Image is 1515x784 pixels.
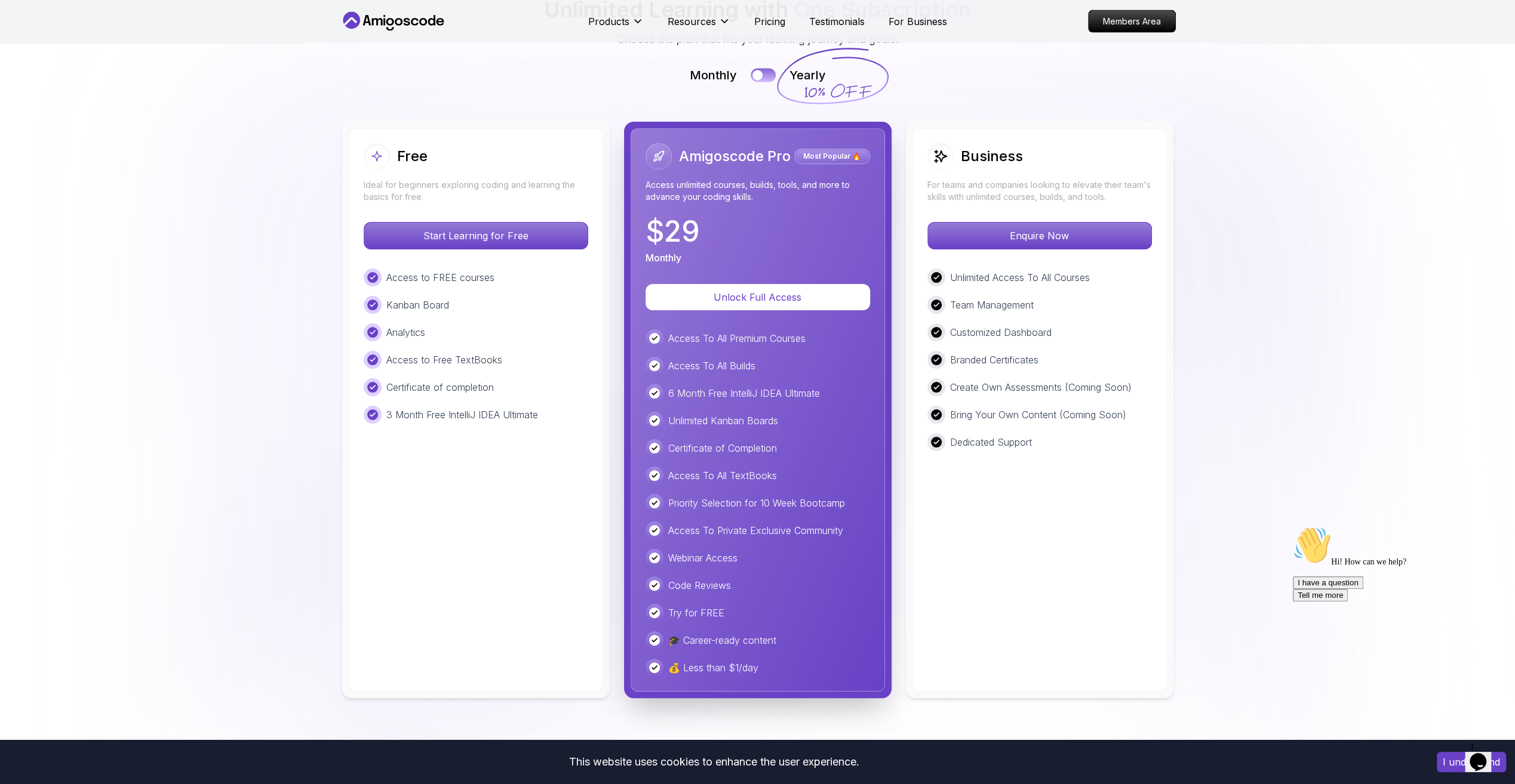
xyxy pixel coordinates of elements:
p: Members Area [1089,11,1175,32]
p: Unlimited Kanban Boards [668,413,778,428]
p: Code Reviews [668,578,731,592]
div: 👋Hi! How can we help?I have a questionTell me more [5,5,220,80]
button: Enquire Now [927,222,1152,249]
p: Access to Free TextBooks [386,353,502,367]
p: Priority Selection for 10 Week Bootcamp [668,496,845,510]
p: Unlimited Access To All Courses [950,270,1090,285]
p: Try for FREE [668,606,724,620]
a: Unlock Full Access [646,291,870,303]
a: Start Learning for Free [364,230,588,242]
p: Customized Dashboard [950,325,1052,339]
p: Certificate of Completion [668,441,777,455]
button: Unlock Full Access [646,284,870,310]
a: Testimonials [809,14,865,29]
p: Dedicated Support [950,435,1032,449]
h2: Business [961,147,1023,166]
p: 6 Month Free IntelliJ IDEA Ultimate [668,386,820,400]
p: Bring Your Own Content (Coming Soon) [950,408,1126,422]
p: For teams and companies looking to elevate their team's skills with unlimited courses, builds, an... [927,179,1152,203]
p: 3 Month Free IntelliJ IDEA Ultimate [386,408,538,422]
a: Enquire Now [927,230,1152,242]
iframe: chat widget [1465,736,1503,772]
iframe: chat widget [1288,521,1503,730]
p: Create Own Assessments (Coming Soon) [950,380,1132,394]
button: Start Learning for Free [364,222,588,249]
p: Access unlimited courses, builds, tools, and more to advance your coding skills. [646,179,870,203]
p: Most Popular 🔥 [796,150,868,162]
p: Access To All Builds [668,359,755,373]
button: Accept cookies [1437,752,1506,772]
p: Access To All TextBooks [668,468,777,483]
a: Pricing [754,14,785,29]
p: $ 29 [646,217,700,246]
button: Tell me more [5,67,60,80]
p: Access To Private Exclusive Community [668,523,843,538]
img: :wave: [5,5,43,43]
button: Resources [668,14,730,38]
p: Certificate of completion [386,380,494,394]
p: Kanban Board [386,298,449,312]
p: Webinar Access [668,551,737,565]
p: 🎓 Career-ready content [668,633,776,647]
span: Hi! How can we help? [5,36,118,45]
p: Analytics [386,325,425,339]
p: Team Management [950,298,1034,312]
p: Ideal for beginners exploring coding and learning the basics for free. [364,179,588,203]
p: Monthly [646,251,681,265]
h2: Free [397,147,428,166]
a: For Business [889,14,947,29]
button: Products [588,14,644,38]
p: Monthly [690,67,737,84]
p: Products [588,14,629,29]
div: This website uses cookies to enhance the user experience. [9,749,1419,775]
p: Access to FREE courses [386,270,494,285]
p: 💰 Less than $1/day [668,660,758,675]
p: Access To All Premium Courses [668,331,806,345]
h2: Amigoscode Pro [679,147,791,166]
p: Unlock Full Access [660,290,856,304]
p: Start Learning for Free [364,223,588,249]
a: Members Area [1088,10,1176,33]
p: Branded Certificates [950,353,1038,367]
button: I have a question [5,55,75,67]
p: Resources [668,14,716,29]
p: Enquire Now [928,223,1151,249]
